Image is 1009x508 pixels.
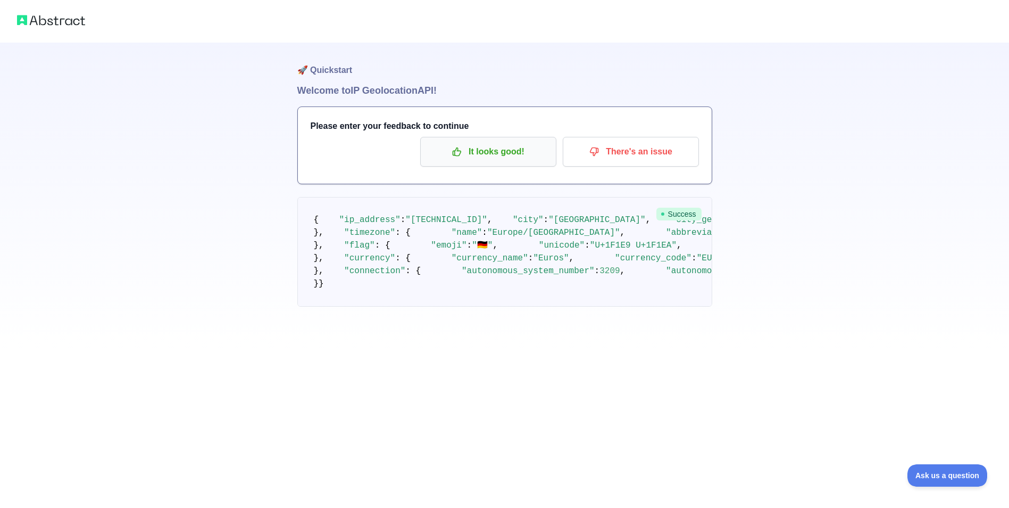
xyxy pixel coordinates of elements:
[311,120,699,133] h3: Please enter your feedback to continue
[656,208,702,220] span: Success
[487,215,493,225] span: ,
[344,228,395,237] span: "timezone"
[405,266,421,276] span: : {
[428,143,548,161] p: It looks good!
[666,228,737,237] span: "abbreviation"
[17,13,85,28] img: Abstract logo
[528,253,533,263] span: :
[513,215,544,225] span: "city"
[533,253,569,263] span: "Euros"
[666,266,829,276] span: "autonomous_system_organization"
[452,228,482,237] span: "name"
[339,215,401,225] span: "ip_address"
[405,215,487,225] span: "[TECHNICAL_ID]"
[472,241,493,250] span: "🇩🇪"
[375,241,390,250] span: : {
[620,266,626,276] span: ,
[585,241,590,250] span: :
[677,241,682,250] span: ,
[344,266,405,276] span: "connection"
[595,266,600,276] span: :
[620,228,626,237] span: ,
[646,215,651,225] span: ,
[548,215,645,225] span: "[GEOGRAPHIC_DATA]"
[395,228,411,237] span: : {
[314,215,319,225] span: {
[467,241,472,250] span: :
[401,215,406,225] span: :
[569,253,574,263] span: ,
[544,215,549,225] span: :
[462,266,595,276] span: "autonomous_system_number"
[487,228,620,237] span: "Europe/[GEOGRAPHIC_DATA]"
[907,464,988,487] iframe: Toggle Customer Support
[344,253,395,263] span: "currency"
[571,143,691,161] p: There's an issue
[590,241,677,250] span: "U+1F1E9 U+1F1EA"
[482,228,487,237] span: :
[431,241,466,250] span: "emoji"
[344,241,375,250] span: "flag"
[452,253,528,263] span: "currency_name"
[697,253,722,263] span: "EUR"
[615,253,691,263] span: "currency_code"
[297,83,712,98] h1: Welcome to IP Geolocation API!
[420,137,556,167] button: It looks good!
[297,43,712,83] h1: 🚀 Quickstart
[599,266,620,276] span: 3209
[563,137,699,167] button: There's an issue
[539,241,585,250] span: "unicode"
[493,241,498,250] span: ,
[395,253,411,263] span: : {
[691,253,697,263] span: :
